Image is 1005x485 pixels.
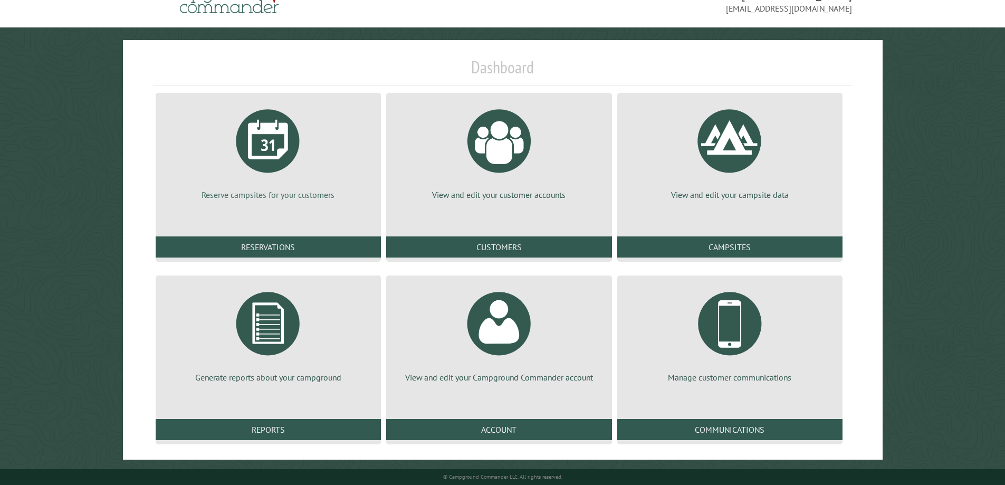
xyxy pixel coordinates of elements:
[386,236,611,258] a: Customers
[156,236,381,258] a: Reservations
[168,189,368,201] p: Reserve campsites for your customers
[617,419,843,440] a: Communications
[630,372,830,383] p: Manage customer communications
[399,284,599,383] a: View and edit your Campground Commander account
[630,101,830,201] a: View and edit your campsite data
[399,372,599,383] p: View and edit your Campground Commander account
[399,189,599,201] p: View and edit your customer accounts
[617,236,843,258] a: Campsites
[630,189,830,201] p: View and edit your campsite data
[153,57,853,86] h1: Dashboard
[168,284,368,383] a: Generate reports about your campground
[156,419,381,440] a: Reports
[399,101,599,201] a: View and edit your customer accounts
[443,473,562,480] small: © Campground Commander LLC. All rights reserved.
[630,284,830,383] a: Manage customer communications
[386,419,611,440] a: Account
[168,101,368,201] a: Reserve campsites for your customers
[168,372,368,383] p: Generate reports about your campground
